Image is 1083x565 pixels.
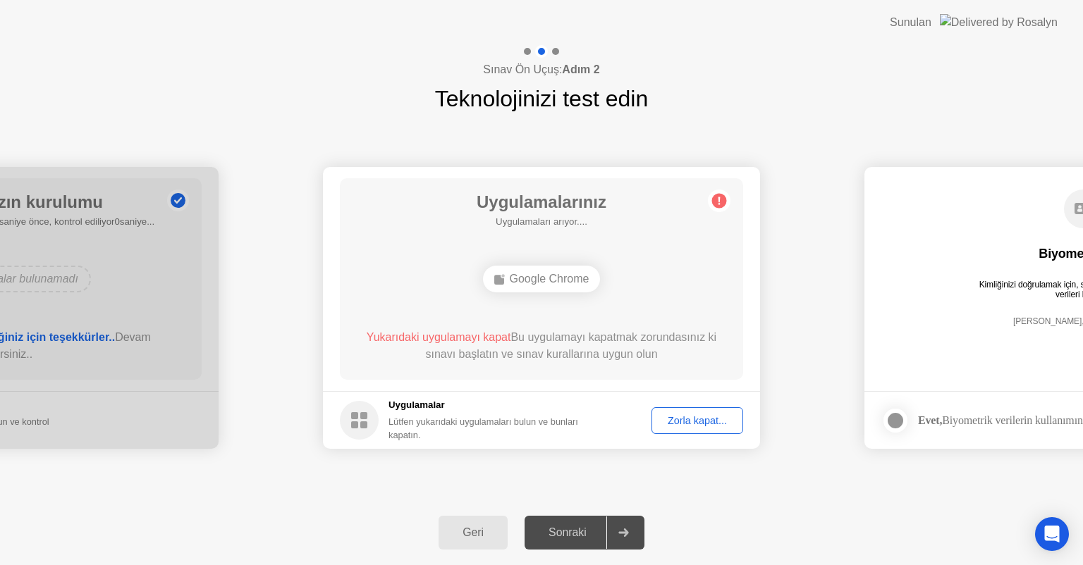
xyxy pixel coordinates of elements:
[651,407,743,434] button: Zorla kapat...
[388,398,602,412] h5: Uygulamalar
[890,14,931,31] div: Sunulan
[483,61,599,78] h4: Sınav Ön Uçuş:
[388,415,602,442] div: Lütfen yukarıdaki uygulamaları bulun ve bunları kapatın.
[529,526,606,539] div: Sonraki
[477,215,606,229] h5: Uygulamaları arıyor....
[360,329,723,363] div: Bu uygulamayı kapatmak zorundasınız ki sınavı başlatın ve sınav kurallarına uygun olun
[1035,517,1069,551] div: Open Intercom Messenger
[562,63,599,75] b: Adım 2
[439,516,508,550] button: Geri
[940,14,1058,30] img: Delivered by Rosalyn
[525,516,644,550] button: Sonraki
[477,190,606,215] h1: Uygulamalarınız
[483,266,601,292] div: Google Chrome
[367,331,511,343] span: Yukarıdaki uygulamayı kapat
[656,415,738,426] div: Zorla kapat...
[918,414,942,426] strong: Evet,
[435,82,648,116] h1: Teknolojinizi test edin
[443,526,503,539] div: Geri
